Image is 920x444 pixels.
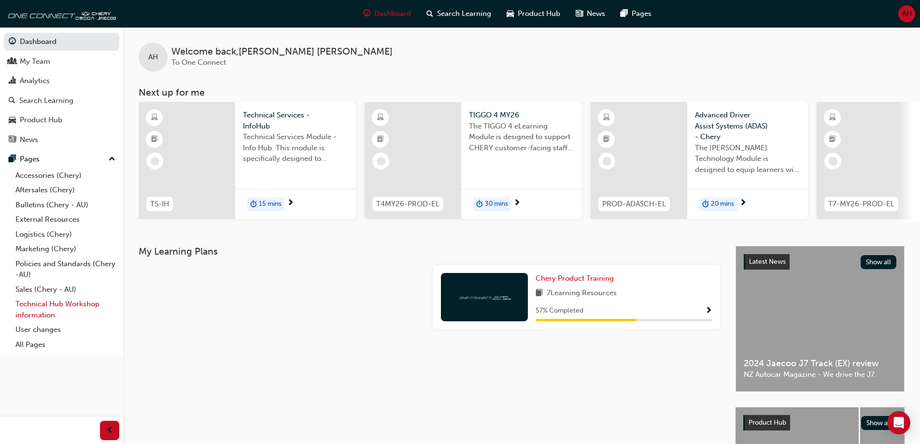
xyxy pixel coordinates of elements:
[469,110,574,121] span: TIGGO 4 MY26
[106,425,113,437] span: prev-icon
[576,8,583,20] span: news-icon
[243,131,348,164] span: Technical Services Module - Info Hub. This module is specifically designed to address the require...
[20,75,50,86] div: Analytics
[139,102,356,219] a: TS-IHTechnical Services - InfoHubTechnical Services Module - Info Hub. This module is specificall...
[861,255,897,269] button: Show all
[259,199,282,210] span: 15 mins
[287,199,294,208] span: next-icon
[828,199,894,210] span: T7-MY26-PROD-EL
[4,111,119,129] a: Product Hub
[518,8,560,19] span: Product Hub
[829,157,837,166] span: learningRecordVerb_NONE-icon
[829,112,836,124] span: learningResourceType_ELEARNING-icon
[613,4,659,24] a: pages-iconPages
[12,198,119,213] a: Bulletins (Chery - AU)
[12,183,119,198] a: Aftersales (Chery)
[485,199,508,210] span: 30 mins
[365,102,582,219] a: T4MY26-PROD-ELTIGGO 4 MY26The TIGGO 4 eLearning Module is designed to support CHERY customer-faci...
[536,305,583,316] span: 57 % Completed
[458,292,511,301] img: oneconnect
[739,199,747,208] span: next-icon
[12,212,119,227] a: External Resources
[437,8,491,19] span: Search Learning
[20,115,62,126] div: Product Hub
[109,153,115,166] span: up-icon
[829,133,836,146] span: booktick-icon
[426,8,433,20] span: search-icon
[4,131,119,149] a: News
[743,415,897,430] a: Product HubShow all
[419,4,499,24] a: search-iconSearch Learning
[363,8,370,20] span: guage-icon
[4,33,119,51] a: Dashboard
[9,155,16,164] span: pages-icon
[151,133,158,146] span: booktick-icon
[705,307,712,315] span: Show Progress
[9,57,16,66] span: people-icon
[250,198,257,211] span: duration-icon
[9,97,15,105] span: search-icon
[123,87,920,98] h3: Next up for me
[587,8,605,19] span: News
[513,199,521,208] span: next-icon
[4,150,119,168] button: Pages
[171,58,226,67] span: To One Connect
[476,198,483,211] span: duration-icon
[695,110,800,143] span: Advanced Driver Assist Systems (ADAS) - Chery
[5,4,116,23] img: oneconnect
[12,168,119,183] a: Accessories (Chery)
[9,77,16,86] span: chart-icon
[9,136,16,144] span: news-icon
[744,358,896,369] span: 2024 Jaecoo J7 Track (EX) review
[9,38,16,46] span: guage-icon
[139,246,720,257] h3: My Learning Plans
[4,72,119,90] a: Analytics
[20,154,40,165] div: Pages
[9,116,16,125] span: car-icon
[20,56,50,67] div: My Team
[376,199,439,210] span: T4MY26-PROD-EL
[151,157,159,166] span: learningRecordVerb_NONE-icon
[19,95,73,106] div: Search Learning
[12,297,119,322] a: Technical Hub Workshop information
[898,5,915,22] button: AH
[469,121,574,154] span: The TIGGO 4 eLearning Module is designed to support CHERY customer-facing staff with the product ...
[736,246,905,392] a: Latest NewsShow all2024 Jaecoo J7 Track (EX) reviewNZ Autocar Magazine - We drive the J7.
[603,133,610,146] span: booktick-icon
[744,369,896,380] span: NZ Autocar Magazine - We drive the J7.
[4,53,119,71] a: My Team
[12,257,119,282] a: Policies and Standards (Chery -AU)
[887,411,910,434] div: Open Intercom Messenger
[12,282,119,297] a: Sales (Chery - AU)
[536,287,543,300] span: book-icon
[4,92,119,110] a: Search Learning
[12,322,119,337] a: User changes
[377,112,384,124] span: learningResourceType_ELEARNING-icon
[603,112,610,124] span: learningResourceType_ELEARNING-icon
[602,199,666,210] span: PROD-ADASCH-EL
[20,134,38,145] div: News
[621,8,628,20] span: pages-icon
[171,46,393,57] span: Welcome back , [PERSON_NAME] [PERSON_NAME]
[702,198,709,211] span: duration-icon
[243,110,348,131] span: Technical Services - InfoHub
[377,157,385,166] span: learningRecordVerb_NONE-icon
[744,254,896,270] a: Latest NewsShow all
[749,418,786,427] span: Product Hub
[547,287,617,300] span: 7 Learning Resources
[568,4,613,24] a: news-iconNews
[12,242,119,257] a: Marketing (Chery)
[749,258,786,266] span: Latest News
[536,274,614,283] span: Chery Product Training
[355,4,419,24] a: guage-iconDashboard
[507,8,514,20] span: car-icon
[377,133,384,146] span: booktick-icon
[902,8,912,19] span: AH
[374,8,411,19] span: Dashboard
[499,4,568,24] a: car-iconProduct Hub
[12,227,119,242] a: Logistics (Chery)
[603,157,611,166] span: learningRecordVerb_NONE-icon
[148,52,158,63] span: AH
